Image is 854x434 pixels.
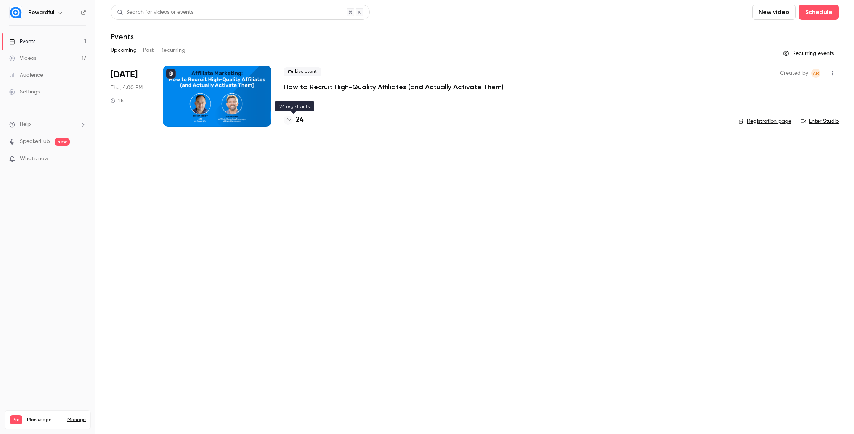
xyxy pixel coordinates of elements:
button: Recurring [160,44,186,56]
a: Enter Studio [801,117,839,125]
a: SpeakerHub [20,138,50,146]
h4: 24 [296,115,303,125]
span: Live event [284,67,321,76]
div: Videos [9,55,36,62]
div: 1 h [111,98,124,104]
div: Events [9,38,35,45]
span: AR [813,69,819,78]
h6: Rewardful [28,9,54,16]
div: Search for videos or events [117,8,193,16]
button: Past [143,44,154,56]
span: new [55,138,70,146]
div: Settings [9,88,40,96]
a: 24 [284,115,303,125]
span: Help [20,121,31,129]
span: Audrey Rampon [811,69,820,78]
span: Created by [780,69,808,78]
button: Schedule [799,5,839,20]
span: What's new [20,155,48,163]
span: Pro [10,415,22,424]
span: Plan usage [27,417,63,423]
button: New video [752,5,796,20]
a: Manage [67,417,86,423]
a: Registration page [738,117,791,125]
h1: Events [111,32,134,41]
iframe: Noticeable Trigger [77,156,86,162]
span: Thu, 4:00 PM [111,84,143,92]
a: How to Recruit High-Quality Affiliates (and Actually Activate Them) [284,82,504,92]
button: Recurring events [780,47,839,59]
img: Rewardful [10,6,22,19]
li: help-dropdown-opener [9,121,86,129]
span: [DATE] [111,69,138,81]
div: Sep 18 Thu, 5:00 PM (Europe/Paris) [111,66,151,127]
div: Audience [9,71,43,79]
button: Upcoming [111,44,137,56]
